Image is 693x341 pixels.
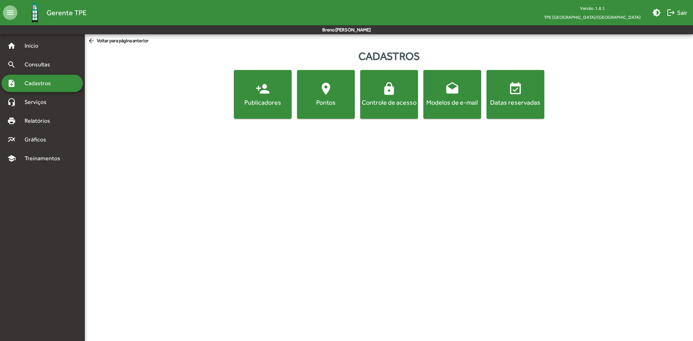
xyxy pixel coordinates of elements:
[256,82,270,96] mat-icon: person_add
[20,41,49,50] span: Início
[23,1,47,25] img: Logo
[445,82,459,96] mat-icon: drafts
[298,98,353,107] div: Pontos
[235,98,290,107] div: Publicadores
[85,48,693,64] div: Cadastros
[538,13,646,22] span: TPE [GEOGRAPHIC_DATA]/[GEOGRAPHIC_DATA]
[20,117,60,125] span: Relatórios
[20,98,56,106] span: Serviços
[7,41,16,50] mat-icon: home
[664,6,690,19] button: Sair
[488,98,543,107] div: Datas reservadas
[652,8,661,17] mat-icon: brightness_medium
[382,82,396,96] mat-icon: lock
[538,4,646,13] div: Versão: 1.8.1
[508,82,523,96] mat-icon: event_available
[3,5,17,20] mat-icon: menu
[667,8,675,17] mat-icon: logout
[297,70,355,119] button: Pontos
[20,60,60,69] span: Consultas
[425,98,480,107] div: Modelos de e-mail
[487,70,544,119] button: Datas reservadas
[7,98,16,106] mat-icon: headset_mic
[234,70,292,119] button: Publicadores
[88,37,97,45] mat-icon: arrow_back
[360,70,418,119] button: Controle de acesso
[20,79,60,88] span: Cadastros
[319,82,333,96] mat-icon: location_on
[17,1,87,25] a: Gerente TPE
[88,37,149,45] span: Voltar para página anterior
[7,79,16,88] mat-icon: note_add
[7,117,16,125] mat-icon: print
[423,70,481,119] button: Modelos de e-mail
[362,98,417,107] div: Controle de acesso
[667,6,687,19] span: Sair
[47,7,87,18] span: Gerente TPE
[7,60,16,69] mat-icon: search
